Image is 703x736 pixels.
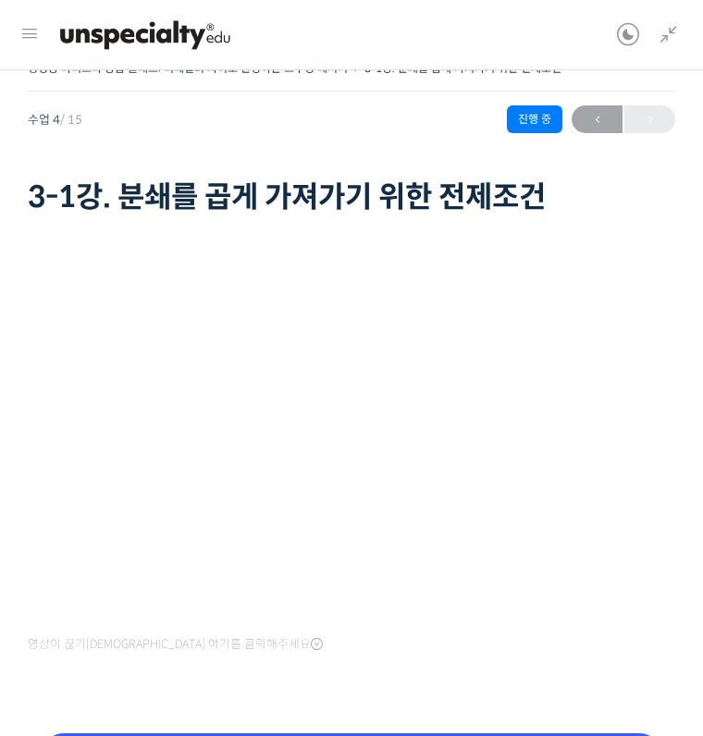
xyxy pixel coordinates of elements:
[28,114,82,126] span: 수업 4
[507,105,562,133] div: 진행 중
[28,637,323,652] span: 영상이 끊기[DEMOGRAPHIC_DATA] 여기를 클릭해주세요
[28,179,675,215] h1: 3-1강. 분쇄를 곱게 가져가기 위한 전제조건
[572,107,623,132] span: ←
[60,112,82,128] span: / 15
[572,105,623,133] a: ←이전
